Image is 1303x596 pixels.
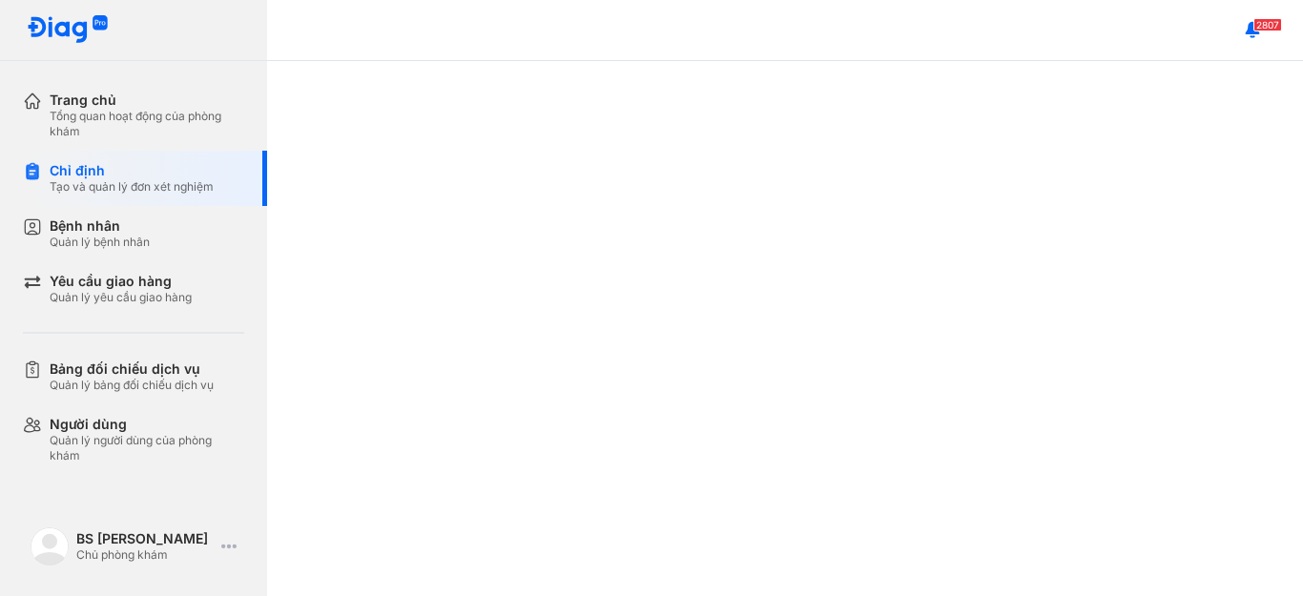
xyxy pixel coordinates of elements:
[50,109,244,139] div: Tổng quan hoạt động của phòng khám
[50,416,244,433] div: Người dùng
[76,530,214,547] div: BS [PERSON_NAME]
[27,15,109,45] img: logo
[50,290,192,305] div: Quản lý yêu cầu giao hàng
[50,217,150,235] div: Bệnh nhân
[50,179,214,195] div: Tạo và quản lý đơn xét nghiệm
[50,273,192,290] div: Yêu cầu giao hàng
[31,527,69,565] img: logo
[50,92,244,109] div: Trang chủ
[1253,18,1282,31] span: 2807
[50,235,150,250] div: Quản lý bệnh nhân
[76,547,214,563] div: Chủ phòng khám
[50,162,214,179] div: Chỉ định
[50,360,214,378] div: Bảng đối chiếu dịch vụ
[50,433,244,463] div: Quản lý người dùng của phòng khám
[50,378,214,393] div: Quản lý bảng đối chiếu dịch vụ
